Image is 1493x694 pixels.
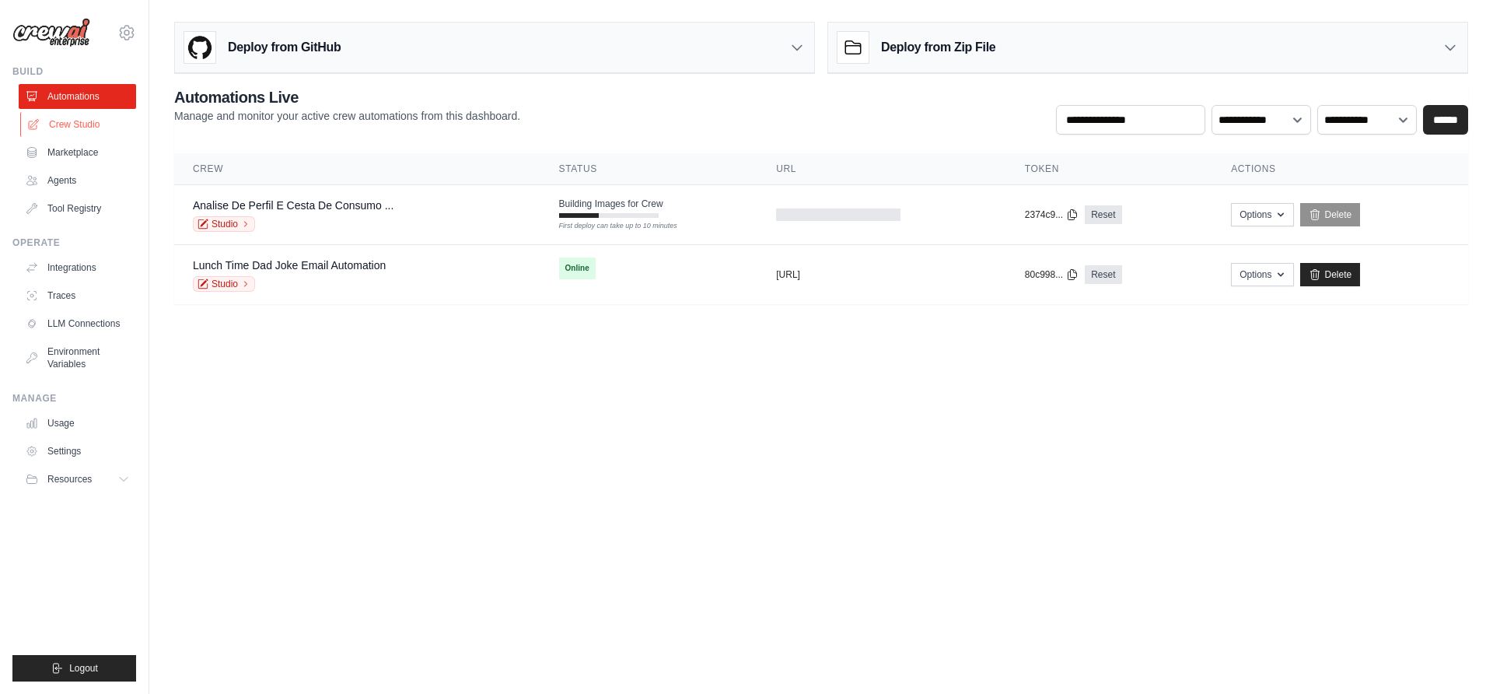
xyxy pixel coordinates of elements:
img: Logo [12,18,90,47]
span: Online [559,258,596,279]
button: 2374c9... [1025,209,1079,221]
button: Resources [19,467,136,492]
a: Tool Registry [19,196,136,221]
button: Options [1231,203,1294,226]
th: Actions [1212,153,1468,185]
a: Settings [19,439,136,464]
p: Manage and monitor your active crew automations from this dashboard. [174,108,520,124]
a: Studio [193,276,255,292]
a: Agents [19,168,136,193]
a: Studio [193,216,255,232]
a: Reset [1085,265,1121,284]
div: Operate [12,237,136,249]
a: Delete [1300,203,1360,226]
th: URL [757,153,1006,185]
th: Token [1006,153,1212,185]
a: Integrations [19,255,136,280]
a: LLM Connections [19,311,136,336]
button: Options [1231,263,1294,286]
a: Traces [19,283,136,308]
a: Crew Studio [20,112,138,137]
div: Build [12,65,136,78]
a: Reset [1085,205,1121,224]
img: GitHub Logo [184,32,215,63]
a: Delete [1300,263,1360,286]
span: Building Images for Crew [559,198,663,210]
span: Logout [69,662,98,675]
a: Automations [19,84,136,109]
a: Marketplace [19,140,136,165]
div: First deploy can take up to 10 minutes [559,221,659,232]
th: Status [540,153,758,185]
th: Crew [174,153,540,185]
h3: Deploy from Zip File [881,38,995,57]
h2: Automations Live [174,86,520,108]
a: Analise De Perfil E Cesta De Consumo ... [193,199,393,212]
button: 80c998... [1025,268,1079,281]
a: Environment Variables [19,339,136,377]
a: Usage [19,411,136,436]
a: Lunch Time Dad Joke Email Automation [193,259,386,272]
h3: Deploy from GitHub [228,38,341,57]
div: Manage [12,392,136,405]
span: Resources [47,473,92,485]
button: Logout [12,655,136,682]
